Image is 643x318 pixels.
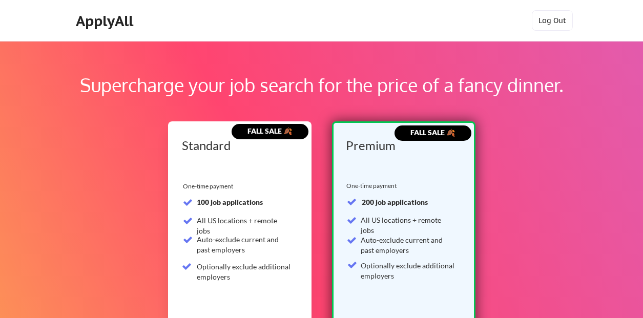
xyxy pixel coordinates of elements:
[197,235,292,255] div: Auto-exclude current and past employers
[346,182,400,190] div: One-time payment
[183,182,236,190] div: One-time payment
[361,215,455,235] div: All US locations + remote jobs
[197,216,292,236] div: All US locations + remote jobs
[66,71,577,99] div: Supercharge your job search for the price of a fancy dinner.
[410,128,455,137] strong: FALL SALE 🍂
[197,262,292,282] div: Optionally exclude additional employers
[346,139,458,152] div: Premium
[361,261,455,281] div: Optionally exclude additional employers
[247,126,292,135] strong: FALL SALE 🍂
[182,139,294,152] div: Standard
[532,10,573,31] button: Log Out
[76,12,136,30] div: ApplyAll
[197,198,263,206] strong: 100 job applications
[362,198,428,206] strong: 200 job applications
[361,235,455,255] div: Auto-exclude current and past employers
